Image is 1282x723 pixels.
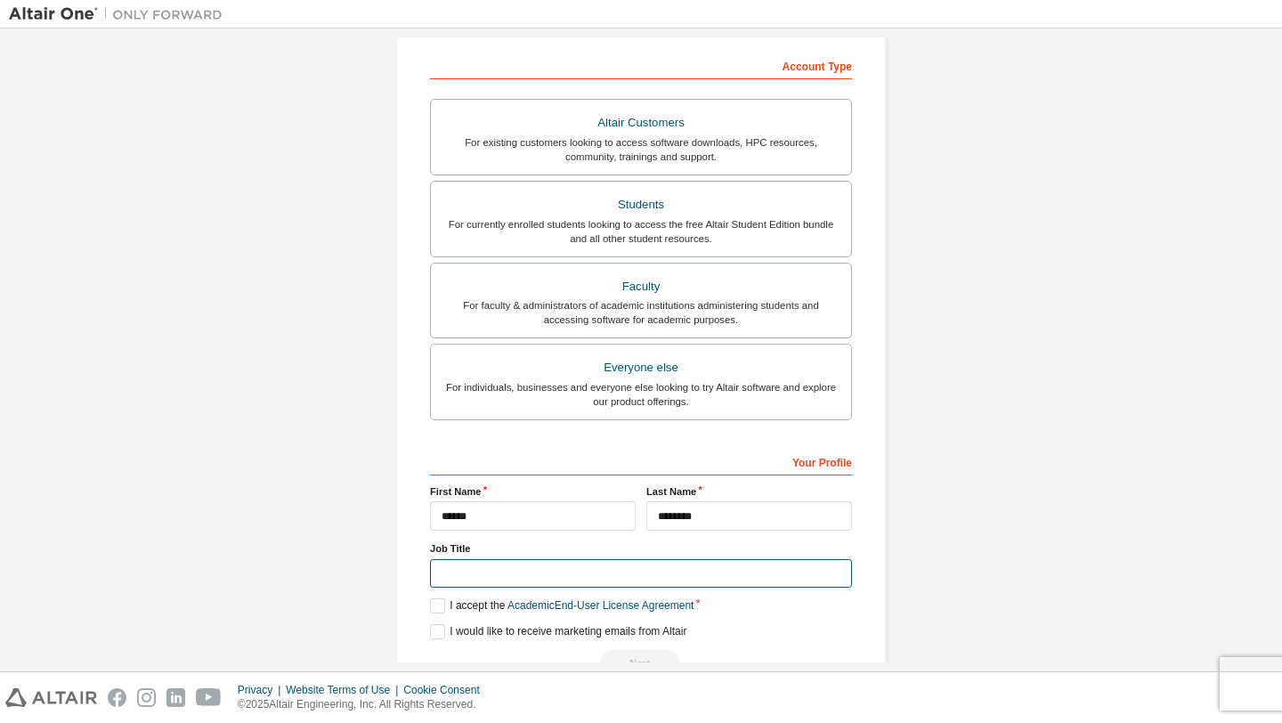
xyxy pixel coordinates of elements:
label: I would like to receive marketing emails from Altair [430,624,686,639]
img: linkedin.svg [166,688,185,707]
img: youtube.svg [196,688,222,707]
div: Read and acccept EULA to continue [430,650,852,677]
img: Altair One [9,5,231,23]
p: © 2025 Altair Engineering, Inc. All Rights Reserved. [238,697,491,712]
div: Altair Customers [442,110,840,135]
div: Account Type [430,51,852,79]
img: facebook.svg [108,688,126,707]
img: altair_logo.svg [5,688,97,707]
div: For existing customers looking to access software downloads, HPC resources, community, trainings ... [442,135,840,164]
div: Your Profile [430,447,852,475]
div: For faculty & administrators of academic institutions administering students and accessing softwa... [442,298,840,327]
div: Faculty [442,274,840,299]
div: For currently enrolled students looking to access the free Altair Student Edition bundle and all ... [442,217,840,246]
div: For individuals, businesses and everyone else looking to try Altair software and explore our prod... [442,380,840,409]
img: instagram.svg [137,688,156,707]
label: I accept the [430,598,694,613]
label: Job Title [430,541,852,556]
a: Academic End-User License Agreement [507,599,694,612]
div: Cookie Consent [403,683,490,697]
div: Website Terms of Use [286,683,403,697]
div: Students [442,192,840,217]
div: Everyone else [442,355,840,380]
label: Last Name [646,484,852,499]
div: Privacy [238,683,286,697]
label: First Name [430,484,636,499]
